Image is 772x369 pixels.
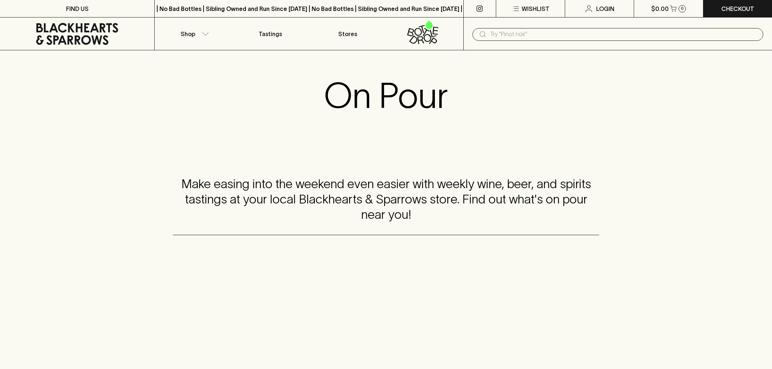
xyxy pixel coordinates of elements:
[324,75,448,116] h1: On Pour
[181,30,195,38] p: Shop
[651,4,669,13] p: $0.00
[522,4,549,13] p: Wishlist
[681,7,684,11] p: 0
[155,18,232,50] button: Shop
[259,30,282,38] p: Tastings
[232,18,309,50] a: Tastings
[338,30,357,38] p: Stores
[309,18,386,50] a: Stores
[721,4,754,13] p: Checkout
[173,176,599,222] h4: Make easing into the weekend even easier with weekly wine, beer, and spirits tastings at your loc...
[596,4,614,13] p: Login
[490,28,757,40] input: Try "Pinot noir"
[66,4,89,13] p: FIND US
